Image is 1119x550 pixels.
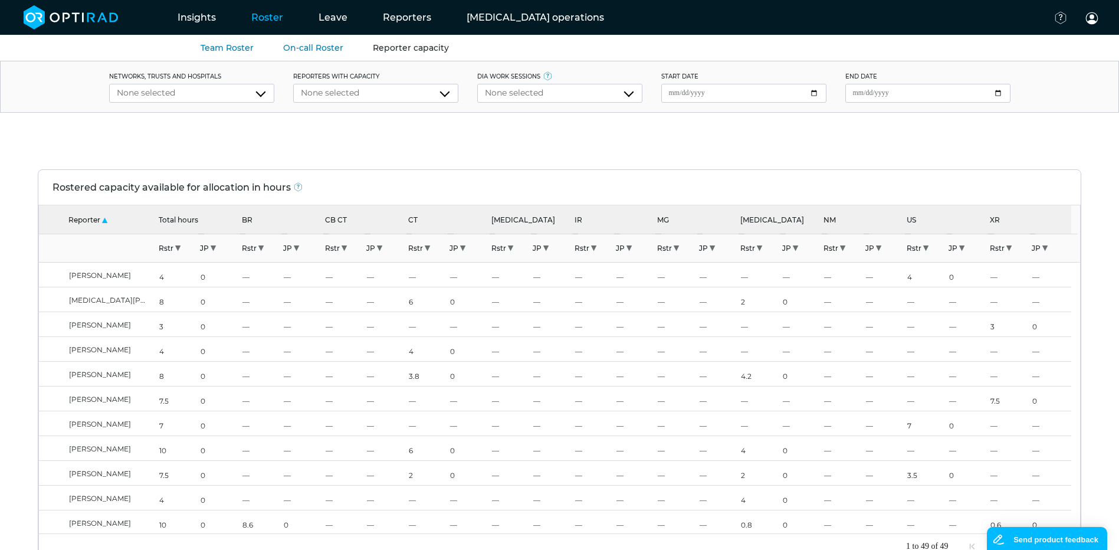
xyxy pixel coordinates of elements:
[424,240,431,256] span: ▼
[947,287,988,312] div: ––
[822,387,864,411] div: ––
[365,486,406,510] div: ––
[614,387,655,411] div: ––
[52,182,291,193] h1: Rostered capacity available for allocation in hours
[323,461,365,485] div: ––
[905,436,947,460] div: ––
[448,486,490,510] div: ––
[822,436,864,460] div: ––
[845,71,1010,81] label: End Date
[365,461,406,485] div: ––
[1030,312,1071,336] div: 0
[283,42,343,53] a: On-call Roster
[531,387,573,411] div: ––
[988,263,1030,287] div: ––
[614,263,655,287] div: ––
[739,411,780,436] div: ––
[573,486,614,510] div: ––
[157,387,198,411] div: 7.5
[614,510,655,535] div: ––
[323,510,365,535] div: ––
[655,461,697,485] div: ––
[988,461,1030,485] div: ––
[531,362,573,386] div: ––
[531,411,573,436] div: ––
[406,312,448,336] div: ––
[281,486,323,510] div: ––
[448,312,490,336] div: ––
[988,486,1030,510] div: ––
[780,362,822,386] div: 0
[448,287,490,312] div: 0
[947,387,988,411] div: ––
[39,436,157,460] div: [PERSON_NAME]
[614,461,655,485] div: ––
[507,240,514,256] span: ▼
[448,263,490,287] div: ––
[988,510,1030,535] div: 0.6
[293,71,458,81] label: Reporters with capacity
[198,362,240,386] div: 0
[590,240,598,256] span: ▼
[739,436,780,460] div: 4
[365,436,406,460] div: ––
[293,240,300,256] span: ▼
[281,411,323,436] div: ––
[1030,387,1071,411] div: 0
[406,510,448,535] div: ––
[281,287,323,312] div: ––
[198,510,240,535] div: 0
[365,337,406,361] div: ––
[573,287,614,312] div: ––
[739,337,780,361] div: ––
[905,461,947,485] div: 3.5
[281,263,323,287] div: ––
[864,362,905,386] div: ––
[780,387,822,411] div: ––
[780,436,822,460] div: 0
[697,411,739,436] div: ––
[325,215,347,224] span: CB CT
[209,240,217,256] span: ▼
[281,312,323,336] div: ––
[157,337,198,361] div: 4
[240,510,281,535] div: 8.6
[672,240,680,256] span: ▼
[573,337,614,361] div: ––
[614,287,655,312] div: ––
[240,312,281,336] div: ––
[655,337,697,361] div: ––
[198,337,240,361] div: 0
[531,337,573,361] div: ––
[281,436,323,460] div: ––
[39,312,157,336] div: [PERSON_NAME]
[406,461,448,485] div: 2
[281,362,323,386] div: ––
[159,215,198,224] span: Total hours
[614,362,655,386] div: ––
[448,461,490,485] div: 0
[739,486,780,510] div: 4
[477,71,642,81] label: DIA Work Sessions
[101,211,109,227] span: ▲
[947,461,988,485] div: 0
[697,486,739,510] div: ––
[490,461,531,485] div: ––
[490,486,531,510] div: ––
[448,337,490,361] div: 0
[490,362,531,386] div: ––
[281,461,323,485] div: ––
[365,387,406,411] div: ––
[614,486,655,510] div: ––
[655,411,697,436] div: ––
[406,486,448,510] div: ––
[117,87,267,99] div: None selected
[240,287,281,312] div: ––
[323,312,365,336] div: ––
[988,337,1030,361] div: ––
[657,215,669,224] span: MG
[780,312,822,336] div: ––
[365,510,406,535] div: ––
[780,411,822,436] div: ––
[697,436,739,460] div: ––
